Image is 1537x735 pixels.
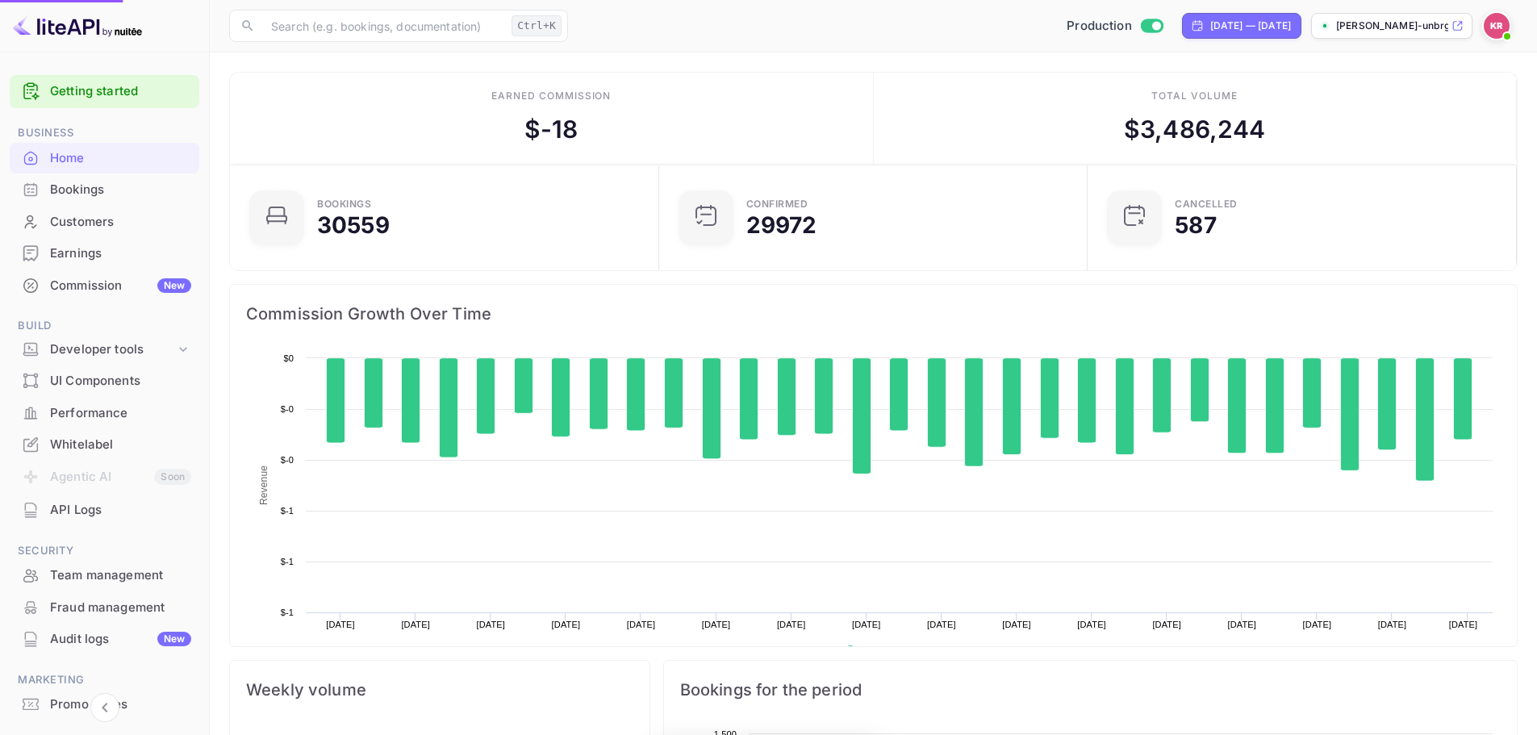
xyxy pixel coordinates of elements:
div: New [157,632,191,646]
div: Developer tools [10,336,199,364]
text: [DATE] [777,620,806,629]
button: Collapse navigation [90,693,119,722]
span: Business [10,124,199,142]
a: UI Components [10,365,199,395]
span: Bookings for the period [680,677,1501,703]
div: Earnings [10,238,199,269]
a: Audit logsNew [10,624,199,654]
div: CommissionNew [10,270,199,302]
img: Kobus Roux [1484,13,1510,39]
text: $-0 [281,455,294,465]
div: Bookings [50,181,191,199]
text: [DATE] [552,620,581,629]
div: Audit logs [50,630,191,649]
text: [DATE] [1378,620,1407,629]
text: [DATE] [702,620,731,629]
text: [DATE] [1303,620,1332,629]
div: UI Components [50,372,191,390]
div: Home [50,149,191,168]
text: [DATE] [1152,620,1181,629]
div: Earned commission [491,89,611,103]
div: 30559 [317,214,390,236]
div: 587 [1175,214,1216,236]
div: Team management [50,566,191,585]
div: CANCELLED [1175,199,1238,209]
span: Weekly volume [246,677,633,703]
div: Commission [50,277,191,295]
a: Fraud management [10,592,199,622]
div: Developer tools [50,340,175,359]
span: Marketing [10,671,199,689]
text: [DATE] [1002,620,1031,629]
text: Revenue [861,645,902,657]
text: [DATE] [927,620,956,629]
a: Home [10,143,199,173]
text: [DATE] [1449,620,1478,629]
input: Search (e.g. bookings, documentation) [261,10,505,42]
div: Customers [50,213,191,232]
div: API Logs [10,495,199,526]
text: [DATE] [627,620,656,629]
div: Earnings [50,244,191,263]
div: UI Components [10,365,199,397]
text: [DATE] [476,620,505,629]
div: Bookings [317,199,371,209]
text: $-1 [281,506,294,516]
a: Whitelabel [10,429,199,459]
p: [PERSON_NAME]-unbrg.[PERSON_NAME]... [1336,19,1448,33]
div: API Logs [50,501,191,520]
a: Bookings [10,174,199,204]
div: $ 3,486,244 [1124,111,1266,148]
div: Fraud management [50,599,191,617]
text: $-1 [281,557,294,566]
text: Revenue [258,466,269,505]
text: $-0 [281,404,294,414]
div: Performance [50,404,191,423]
text: [DATE] [326,620,355,629]
div: Confirmed [746,199,808,209]
div: Home [10,143,199,174]
div: New [157,278,191,293]
div: Total volume [1151,89,1238,103]
img: LiteAPI logo [13,13,142,39]
a: Getting started [50,82,191,101]
text: $0 [283,353,294,363]
a: Promo codes [10,689,199,719]
a: API Logs [10,495,199,524]
div: Audit logsNew [10,624,199,655]
span: Commission Growth Over Time [246,301,1501,327]
div: Fraud management [10,592,199,624]
div: Promo codes [50,695,191,714]
a: Customers [10,207,199,236]
div: Switch to Sandbox mode [1060,17,1169,35]
a: Performance [10,398,199,428]
div: Team management [10,560,199,591]
span: Production [1067,17,1132,35]
span: Security [10,542,199,560]
div: Promo codes [10,689,199,720]
text: [DATE] [852,620,881,629]
text: $-1 [281,608,294,617]
div: Performance [10,398,199,429]
text: [DATE] [401,620,430,629]
a: Earnings [10,238,199,268]
div: Bookings [10,174,199,206]
text: [DATE] [1228,620,1257,629]
div: Whitelabel [10,429,199,461]
div: Ctrl+K [512,15,562,36]
div: Whitelabel [50,436,191,454]
div: 29972 [746,214,817,236]
div: [DATE] — [DATE] [1210,19,1291,33]
text: [DATE] [1077,620,1106,629]
div: $ -18 [524,111,578,148]
a: CommissionNew [10,270,199,300]
span: Build [10,317,199,335]
a: Team management [10,560,199,590]
div: Getting started [10,75,199,108]
div: Customers [10,207,199,238]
